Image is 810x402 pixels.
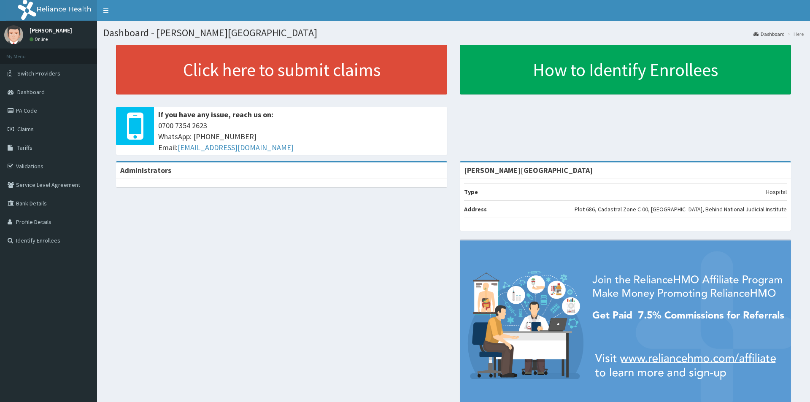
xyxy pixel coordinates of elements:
[766,188,787,196] p: Hospital
[464,205,487,213] b: Address
[786,30,804,38] li: Here
[460,45,791,94] a: How to Identify Enrollees
[464,165,593,175] strong: [PERSON_NAME][GEOGRAPHIC_DATA]
[464,188,478,196] b: Type
[17,88,45,96] span: Dashboard
[30,27,72,33] p: [PERSON_NAME]
[30,36,50,42] a: Online
[116,45,447,94] a: Click here to submit claims
[753,30,785,38] a: Dashboard
[4,25,23,44] img: User Image
[17,70,60,77] span: Switch Providers
[120,165,171,175] b: Administrators
[575,205,787,213] p: Plot 686, Cadastral Zone C 00, [GEOGRAPHIC_DATA], Behind National Judicial Institute
[158,110,273,119] b: If you have any issue, reach us on:
[158,120,443,153] span: 0700 7354 2623 WhatsApp: [PHONE_NUMBER] Email:
[17,125,34,133] span: Claims
[17,144,32,151] span: Tariffs
[103,27,804,38] h1: Dashboard - [PERSON_NAME][GEOGRAPHIC_DATA]
[178,143,294,152] a: [EMAIL_ADDRESS][DOMAIN_NAME]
